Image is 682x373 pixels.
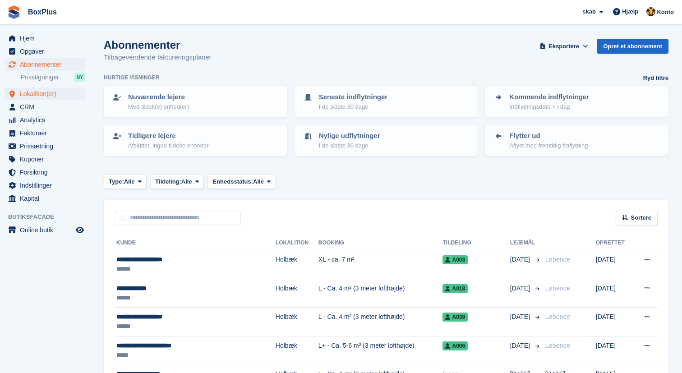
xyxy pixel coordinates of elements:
span: Prisstigninger [21,73,59,82]
a: Flytter ud Aflyst med fremtidig fraflytning [486,125,668,155]
a: menu [5,45,85,58]
p: I de sidste 30 dage [319,102,388,111]
span: Hjælp [622,7,638,16]
span: A003 [442,255,468,264]
span: Tildeling: [155,177,181,186]
span: Online butik [20,224,74,236]
a: BoxPlus [24,5,60,19]
span: Alle [253,177,264,186]
span: A006 [442,341,468,350]
span: [DATE] [510,312,532,322]
td: Holbæk [276,336,318,365]
span: [DATE] [510,255,532,264]
span: Sortere [631,213,651,222]
a: menu [5,224,85,236]
td: XL - ca. 7 m² [318,250,443,279]
span: Løbende [545,342,570,349]
td: L+ - Ca. 5-6 m² (3 meter lofthøjde) [318,336,443,365]
span: Abonnementer [20,58,74,71]
span: A018 [442,284,468,293]
span: Løbende [545,313,570,320]
span: Løbende [545,256,570,263]
th: Lejemål [510,236,542,250]
span: Alle [124,177,135,186]
a: menu [5,32,85,45]
div: NY [74,73,85,82]
a: menu [5,127,85,139]
h6: Hurtige visninger [104,74,159,82]
button: Type: Alle [104,174,147,189]
span: Forsikring [20,166,74,179]
a: Nylige udflytninger I de sidste 30 dage [295,125,477,155]
td: [DATE] [596,279,633,308]
a: menu [5,179,85,192]
span: Enhedsstatus: [212,177,253,186]
span: Opgaver [20,45,74,58]
span: [DATE] [510,341,532,350]
span: Indstillinger [20,179,74,192]
button: Enhedsstatus: Alle [207,174,276,189]
th: Kunde [115,236,276,250]
a: Seneste indflytninger I de sidste 30 dage [295,87,477,116]
p: Seneste indflytninger [319,92,388,102]
p: Nuværende lejere [128,92,189,102]
span: [DATE] [510,284,532,293]
p: Nylige udflytninger [319,131,380,141]
span: A039 [442,313,468,322]
a: menu [5,101,85,113]
p: Med tildelt(e) enhed(er) [128,102,189,111]
p: Indflytningsdato > i dag [509,102,589,111]
a: menu [5,166,85,179]
span: Butiksfacade [8,212,90,221]
th: Tildeling [442,236,510,250]
td: Holbæk [276,308,318,336]
h1: Abonnementer [104,39,212,51]
span: Analytics [20,114,74,126]
span: Lokalition(er) [20,87,74,100]
p: Flytter ud [509,131,588,141]
span: Alle [181,177,192,186]
span: Eksportere [548,42,579,51]
span: Type: [109,177,124,186]
button: Eksportere [538,39,590,54]
a: menu [5,87,85,100]
td: Holbæk [276,279,318,308]
span: Hjem [20,32,74,45]
a: Forhåndsvisning af butik [74,225,85,235]
p: Aflyst med fremtidig fraflytning [509,141,588,150]
a: Ryd filtre [643,74,668,83]
td: Holbæk [276,250,318,279]
span: Løbende [545,285,570,292]
span: Konto [657,8,674,17]
button: Tildeling: Alle [150,174,204,189]
span: Prissætning [20,140,74,152]
p: Kommende indflytninger [509,92,589,102]
span: Kapital [20,192,74,205]
td: [DATE] [596,250,633,279]
span: Fakturaer [20,127,74,139]
span: Kuponer [20,153,74,166]
a: Kommende indflytninger Indflytningsdato > i dag [486,87,668,116]
img: stora-icon-8386f47178a22dfd0bd8f6a31ec36ba5ce8667c1dd55bd0f319d3a0aa187defe.svg [7,5,21,19]
a: Opret et abonnement [597,39,668,54]
p: Tidligere lejere [128,131,209,141]
p: I de sidste 30 dage [319,141,380,150]
span: skab [582,7,596,16]
a: Prisstigninger NY [21,72,85,82]
a: menu [5,140,85,152]
th: Oprettet [596,236,633,250]
img: Jannik Hansen [646,7,655,16]
td: [DATE] [596,336,633,365]
p: Tilbagevendende faktureringsplaner [104,52,212,63]
td: L - Ca. 4 m² (3 meter lofthøjde) [318,308,443,336]
p: Afsluttet, ingen tildelte enheder [128,141,209,150]
a: menu [5,58,85,71]
a: menu [5,114,85,126]
a: menu [5,153,85,166]
span: CRM [20,101,74,113]
th: Booking [318,236,443,250]
a: menu [5,192,85,205]
td: [DATE] [596,308,633,336]
th: Lokalition [276,236,318,250]
td: L - Ca. 4 m² (3 meter lofthøjde) [318,279,443,308]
